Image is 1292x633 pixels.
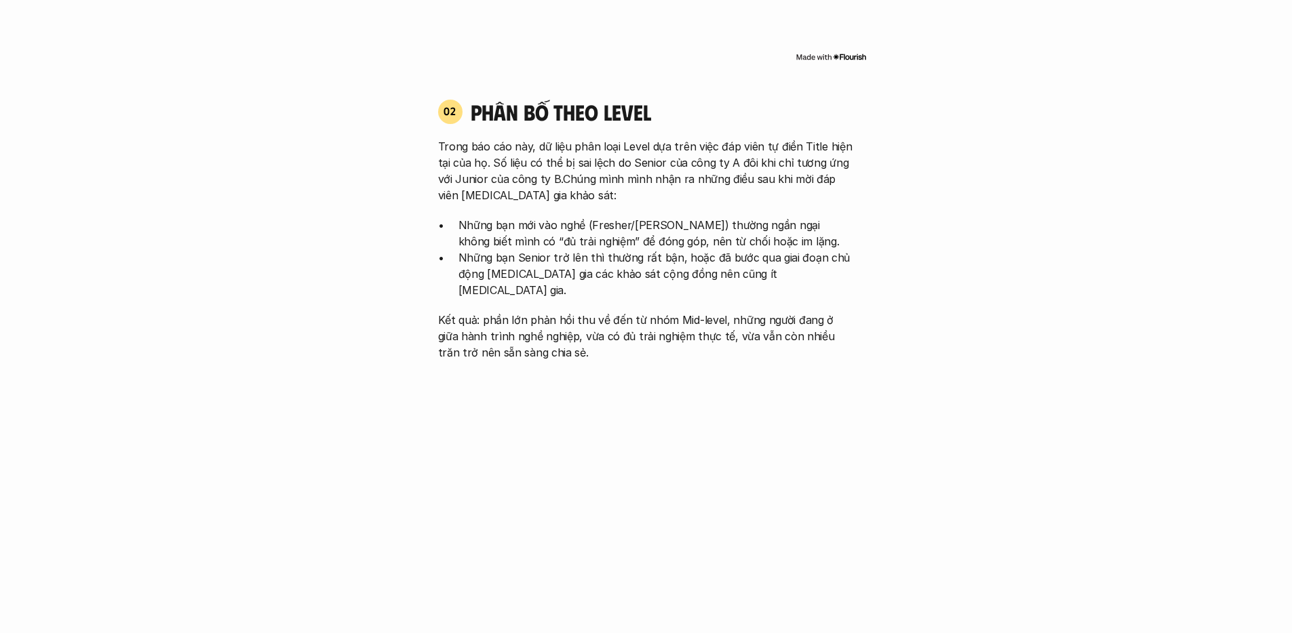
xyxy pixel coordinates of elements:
[796,52,867,62] img: Made with Flourish
[444,106,456,117] p: 02
[458,217,855,249] p: Những bạn mới vào nghề (Fresher/[PERSON_NAME]) thường ngần ngại không biết mình có “đủ trải nghiệ...
[471,99,855,125] h4: phân bố theo Level
[458,249,855,298] p: Những bạn Senior trở lên thì thường rất bận, hoặc đã bước qua giai đoạn chủ động [MEDICAL_DATA] g...
[438,138,855,203] p: Trong báo cáo này, dữ liệu phân loại Level dựa trên việc đáp viên tự điền Title hiện tại của họ. ...
[438,312,855,361] p: Kết quả: phần lớn phản hồi thu về đến từ nhóm Mid-level, những người đang ở giữa hành trình nghề ...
